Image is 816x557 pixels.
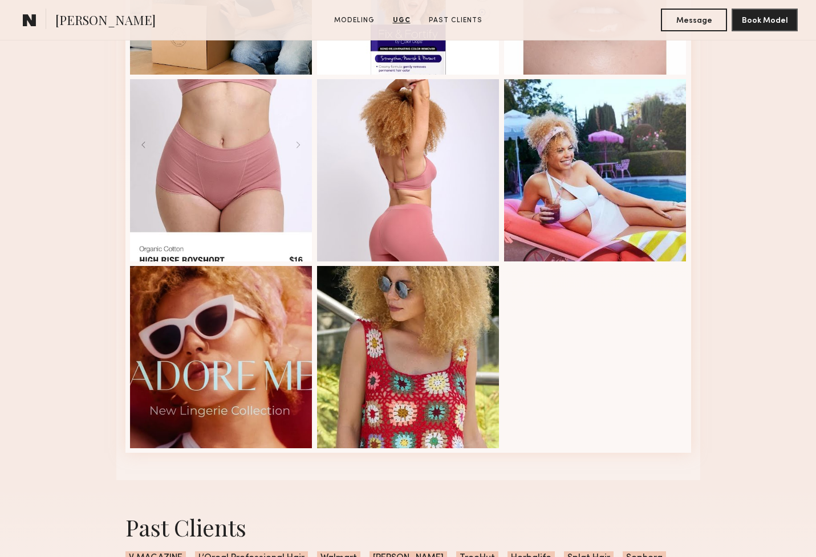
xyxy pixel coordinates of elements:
[661,9,727,31] button: Message
[55,11,156,31] span: [PERSON_NAME]
[424,15,487,26] a: Past Clients
[732,15,798,24] a: Book Model
[388,15,415,26] a: UGC
[125,512,691,542] div: Past Clients
[330,15,379,26] a: Modeling
[732,9,798,31] button: Book Model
